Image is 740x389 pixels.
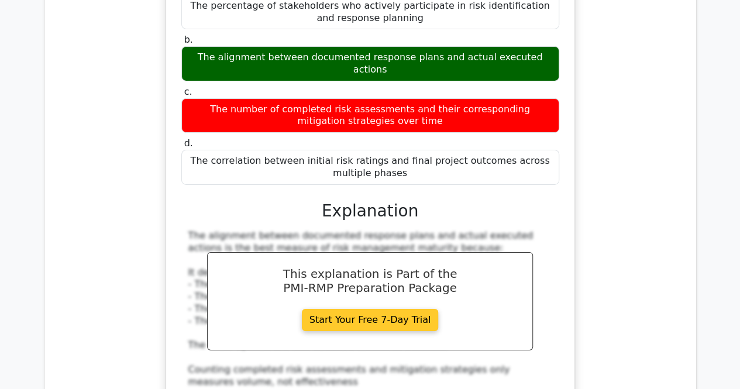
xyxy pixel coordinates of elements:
span: b. [184,34,193,45]
div: The alignment between documented response plans and actual executed actions [181,46,559,81]
span: c. [184,86,192,97]
h3: Explanation [188,201,552,221]
a: Start Your Free 7-Day Trial [302,309,439,331]
div: The correlation between initial risk ratings and final project outcomes across multiple phases [181,150,559,185]
span: d. [184,137,193,149]
div: The number of completed risk assessments and their corresponding mitigation strategies over time [181,98,559,133]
